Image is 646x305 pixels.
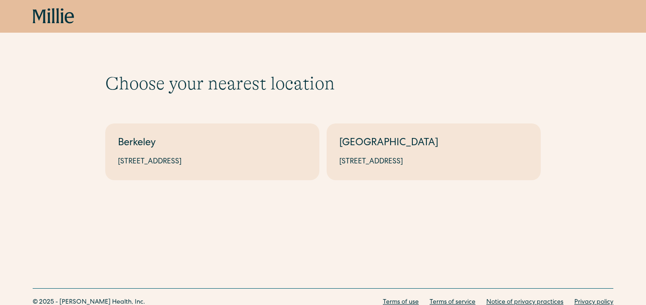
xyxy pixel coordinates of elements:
a: [GEOGRAPHIC_DATA][STREET_ADDRESS] [327,123,541,180]
h1: Choose your nearest location [105,73,541,94]
div: [GEOGRAPHIC_DATA] [339,136,528,151]
div: [STREET_ADDRESS] [339,157,528,167]
a: Berkeley[STREET_ADDRESS] [105,123,319,180]
div: [STREET_ADDRESS] [118,157,307,167]
div: Berkeley [118,136,307,151]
